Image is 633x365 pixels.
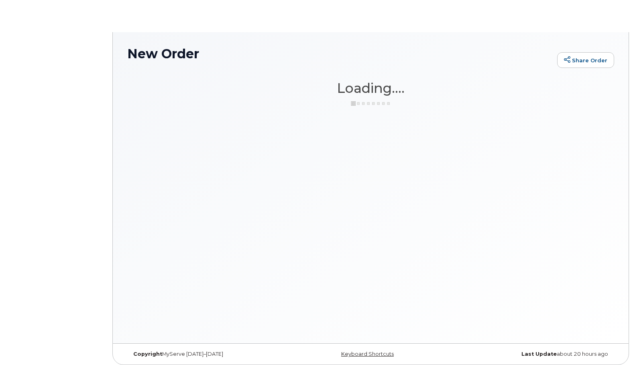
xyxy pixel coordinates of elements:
[127,351,289,357] div: MyServe [DATE]–[DATE]
[127,81,614,95] h1: Loading....
[452,351,614,357] div: about 20 hours ago
[521,351,557,357] strong: Last Update
[351,100,391,107] img: ajax-loader-3a6953c30dc77f0bf724df975f13086db4f4c1262e45940f03d1251963f1bf2e.gif
[557,52,614,68] a: Share Order
[341,351,394,357] a: Keyboard Shortcuts
[133,351,162,357] strong: Copyright
[127,47,553,61] h1: New Order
